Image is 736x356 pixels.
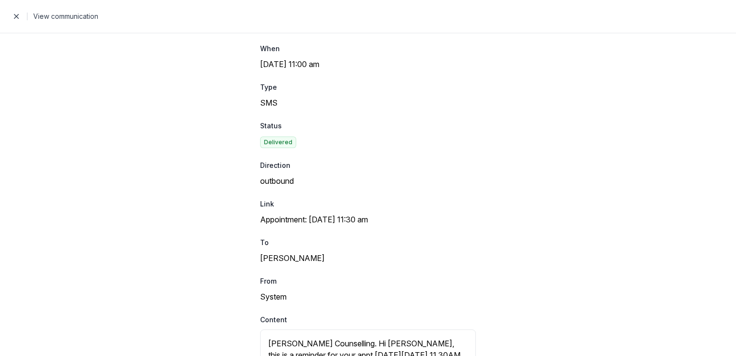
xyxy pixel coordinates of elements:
[260,291,476,302] div: System
[260,160,476,171] div: Direction
[260,275,476,287] div: From
[33,11,724,22] h2: View communication
[260,214,476,225] div: Appointment: [DATE] 11:30 am
[260,82,476,93] div: Type
[260,97,476,109] div: SMS
[260,43,476,55] div: When
[260,137,296,148] span: Delivered
[260,58,476,70] div: [DATE] 11:00 am
[260,252,476,264] div: [PERSON_NAME]
[260,198,476,210] div: Link
[260,314,476,326] div: Content
[260,175,476,187] div: outbound
[260,237,476,248] div: To
[260,120,476,132] div: Status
